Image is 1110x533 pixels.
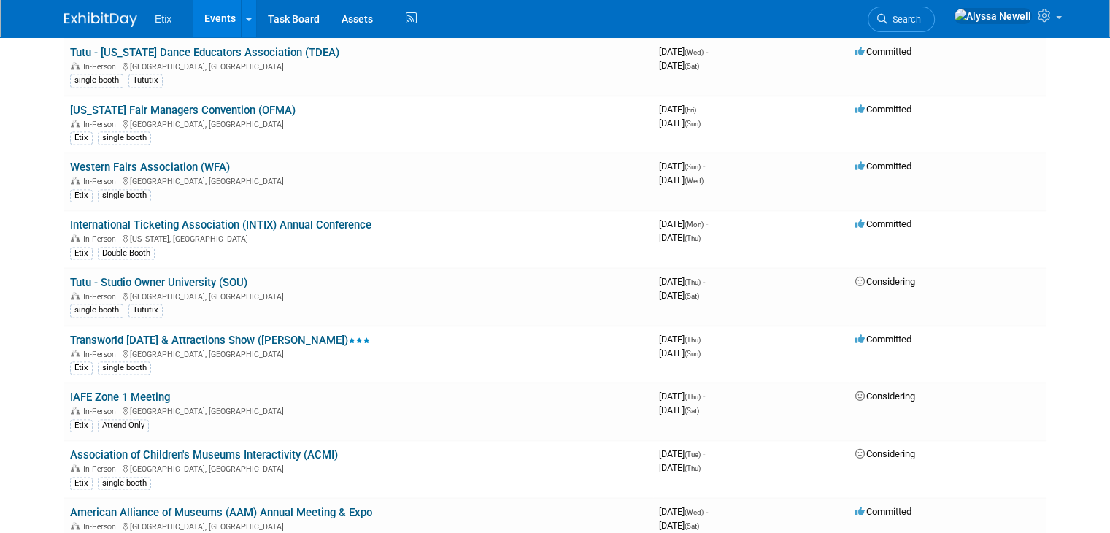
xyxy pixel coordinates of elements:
div: Etix [70,189,93,202]
span: (Sun) [685,163,701,171]
span: (Mon) [685,221,704,229]
a: Western Fairs Association (WFA) [70,161,230,174]
span: In-Person [83,234,120,244]
div: Etix [70,477,93,490]
a: IAFE Zone 1 Meeting [70,391,170,404]
div: single booth [98,361,151,375]
span: (Wed) [685,177,704,185]
div: single booth [70,74,123,87]
span: In-Person [83,177,120,186]
div: Double Booth [98,247,155,260]
a: Search [868,7,935,32]
span: (Sat) [685,62,699,70]
a: Association of Children's Museums Interactivity (ACMI) [70,448,338,461]
img: In-Person Event [71,464,80,472]
div: single booth [98,189,151,202]
img: Alyssa Newell [954,8,1032,24]
a: Tutu - Studio Owner University (SOU) [70,276,247,289]
span: In-Person [83,350,120,359]
span: (Thu) [685,464,701,472]
a: American Alliance of Museums (AAM) Annual Meeting & Expo [70,506,372,519]
span: (Sat) [685,522,699,530]
span: In-Person [83,522,120,532]
span: Etix [155,13,171,25]
span: (Wed) [685,508,704,516]
span: (Tue) [685,450,701,459]
span: Committed [855,218,911,229]
span: (Sun) [685,120,701,128]
span: In-Person [83,62,120,72]
span: Committed [855,46,911,57]
span: [DATE] [659,161,705,172]
span: [DATE] [659,104,701,115]
span: In-Person [83,464,120,474]
div: [GEOGRAPHIC_DATA], [GEOGRAPHIC_DATA] [70,348,647,359]
a: Tutu - [US_STATE] Dance Educators Association (TDEA) [70,46,339,59]
img: In-Person Event [71,522,80,529]
span: (Sat) [685,407,699,415]
span: [DATE] [659,404,699,415]
span: Considering [855,448,915,459]
span: - [706,506,708,517]
span: [DATE] [659,506,708,517]
span: Considering [855,391,915,402]
span: Committed [855,161,911,172]
div: [GEOGRAPHIC_DATA], [GEOGRAPHIC_DATA] [70,404,647,416]
span: [DATE] [659,391,705,402]
span: In-Person [83,292,120,302]
span: Committed [855,104,911,115]
div: Etix [70,247,93,260]
img: ExhibitDay [64,12,137,27]
div: Attend Only [98,419,149,432]
div: [GEOGRAPHIC_DATA], [GEOGRAPHIC_DATA] [70,175,647,186]
span: (Sat) [685,292,699,300]
a: [US_STATE] Fair Managers Convention (OFMA) [70,104,296,117]
img: In-Person Event [71,292,80,299]
span: [DATE] [659,520,699,531]
span: [DATE] [659,175,704,185]
span: [DATE] [659,448,705,459]
span: - [706,46,708,57]
span: [DATE] [659,348,701,358]
span: - [703,391,705,402]
span: (Wed) [685,48,704,56]
img: In-Person Event [71,407,80,414]
span: [DATE] [659,334,705,345]
span: In-Person [83,407,120,416]
img: In-Person Event [71,350,80,357]
span: [DATE] [659,462,701,473]
a: International Ticketing Association (INTIX) Annual Conference [70,218,371,231]
div: [GEOGRAPHIC_DATA], [GEOGRAPHIC_DATA] [70,520,647,532]
span: [DATE] [659,218,708,229]
span: (Fri) [685,106,696,114]
span: - [706,218,708,229]
span: - [703,448,705,459]
div: single booth [70,304,123,317]
img: In-Person Event [71,120,80,127]
span: - [703,161,705,172]
span: Considering [855,276,915,287]
div: Tututix [128,74,163,87]
span: - [703,276,705,287]
div: Tututix [128,304,163,317]
span: (Thu) [685,336,701,344]
span: In-Person [83,120,120,129]
img: In-Person Event [71,234,80,242]
div: [GEOGRAPHIC_DATA], [GEOGRAPHIC_DATA] [70,462,647,474]
span: (Thu) [685,234,701,242]
span: [DATE] [659,46,708,57]
div: [GEOGRAPHIC_DATA], [GEOGRAPHIC_DATA] [70,60,647,72]
span: Committed [855,334,911,345]
img: In-Person Event [71,177,80,184]
span: [DATE] [659,276,705,287]
span: (Sun) [685,350,701,358]
div: [US_STATE], [GEOGRAPHIC_DATA] [70,232,647,244]
div: single booth [98,477,151,490]
a: Transworld [DATE] & Attractions Show ([PERSON_NAME]) [70,334,370,347]
div: [GEOGRAPHIC_DATA], [GEOGRAPHIC_DATA] [70,118,647,129]
span: - [703,334,705,345]
span: - [698,104,701,115]
div: [GEOGRAPHIC_DATA], [GEOGRAPHIC_DATA] [70,290,647,302]
span: [DATE] [659,60,699,71]
div: Etix [70,419,93,432]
